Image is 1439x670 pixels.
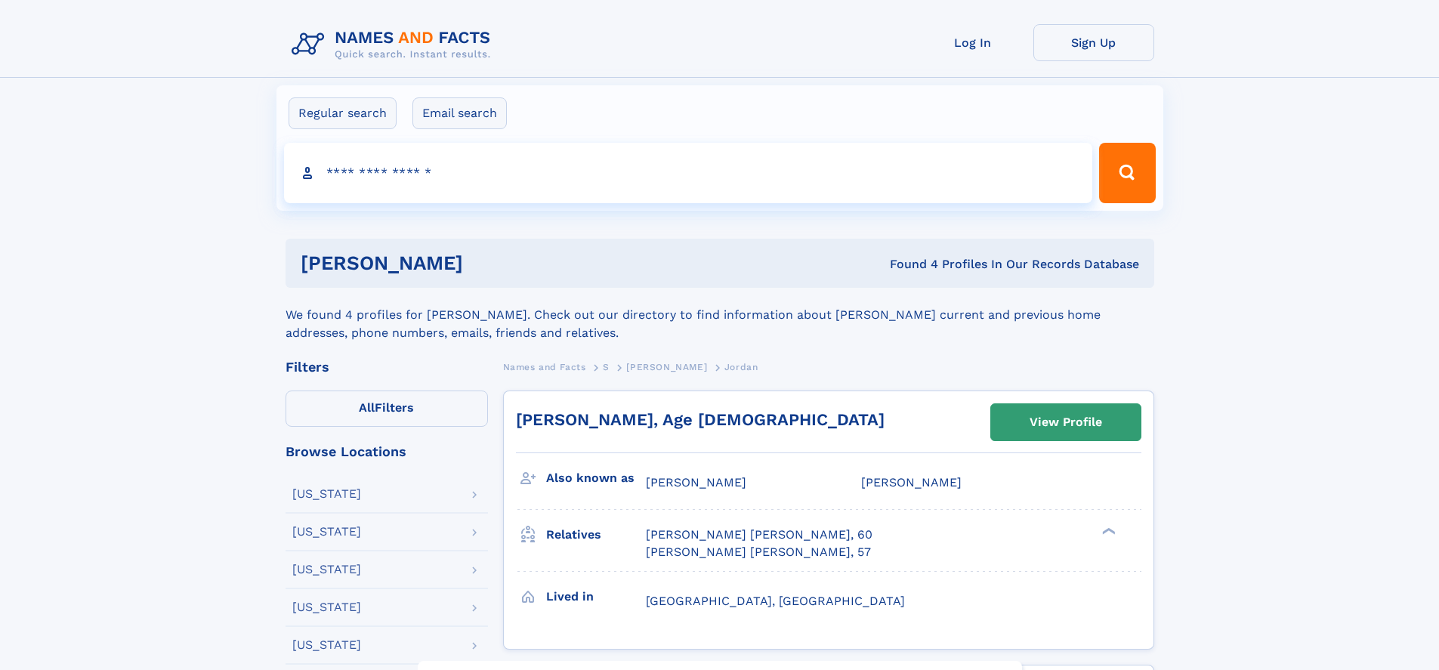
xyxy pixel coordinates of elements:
[292,601,361,613] div: [US_STATE]
[286,445,488,459] div: Browse Locations
[286,391,488,427] label: Filters
[289,97,397,129] label: Regular search
[603,357,610,376] a: S
[626,362,707,372] span: [PERSON_NAME]
[546,465,646,491] h3: Also known as
[1099,143,1155,203] button: Search Button
[286,288,1154,342] div: We found 4 profiles for [PERSON_NAME]. Check out our directory to find information about [PERSON_...
[1030,405,1102,440] div: View Profile
[292,488,361,500] div: [US_STATE]
[676,256,1139,273] div: Found 4 Profiles In Our Records Database
[646,526,872,543] a: [PERSON_NAME] [PERSON_NAME], 60
[292,526,361,538] div: [US_STATE]
[861,475,962,489] span: [PERSON_NAME]
[412,97,507,129] label: Email search
[646,594,905,608] span: [GEOGRAPHIC_DATA], [GEOGRAPHIC_DATA]
[626,357,707,376] a: [PERSON_NAME]
[646,475,746,489] span: [PERSON_NAME]
[284,143,1093,203] input: search input
[546,522,646,548] h3: Relatives
[292,639,361,651] div: [US_STATE]
[603,362,610,372] span: S
[912,24,1033,61] a: Log In
[546,584,646,610] h3: Lived in
[1098,526,1116,536] div: ❯
[286,24,503,65] img: Logo Names and Facts
[991,404,1141,440] a: View Profile
[503,357,586,376] a: Names and Facts
[359,400,375,415] span: All
[646,544,871,560] a: [PERSON_NAME] [PERSON_NAME], 57
[286,360,488,374] div: Filters
[292,563,361,576] div: [US_STATE]
[724,362,758,372] span: Jordan
[301,254,677,273] h1: [PERSON_NAME]
[1033,24,1154,61] a: Sign Up
[516,410,885,429] a: [PERSON_NAME], Age [DEMOGRAPHIC_DATA]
